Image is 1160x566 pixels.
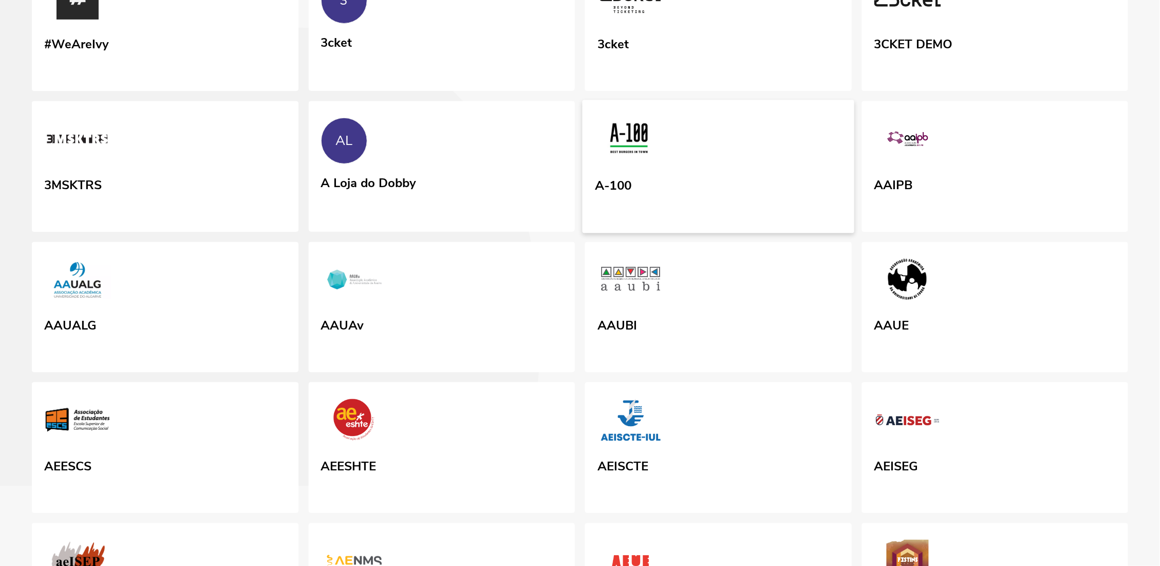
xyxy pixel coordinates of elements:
div: 3cket [597,33,629,52]
div: AEISEG [874,455,919,474]
div: AAUBI [597,315,637,333]
img: AAUBI [597,259,664,305]
a: AEISCTE AEISCTE [585,382,852,513]
a: AEESCS AEESCS [32,382,298,513]
a: AAIPB AAIPB [862,101,1129,232]
a: 3MSKTRS 3MSKTRS [32,101,298,232]
a: AAUALG AAUALG [32,242,298,373]
img: AEISCTE [597,399,664,445]
div: AAUALG [44,315,97,333]
div: 3CKET DEMO [874,33,953,52]
div: AEESCS [44,455,91,474]
div: AEESHTE [321,455,377,474]
a: AL A Loja do Dobby [309,101,575,230]
div: A-100 [595,174,631,193]
img: AAUAv [321,259,388,305]
div: AAIPB [874,174,913,193]
a: A-100 A-100 [583,100,854,233]
div: AEISCTE [597,455,648,474]
a: AEISEG AEISEG [862,382,1129,513]
a: AAUAv AAUAv [309,242,575,373]
div: AAUAv [321,315,364,333]
div: AL [335,133,352,149]
div: 3cket [321,32,352,50]
div: AAUE [874,315,909,333]
img: AAUALG [44,259,111,305]
img: AAUE [874,259,941,305]
img: AAIPB [874,118,941,164]
a: AEESHTE AEESHTE [309,382,575,513]
img: AEISEG [874,399,941,445]
div: A Loja do Dobby [321,172,417,191]
div: 3MSKTRS [44,174,102,193]
img: 3MSKTRS [44,118,111,164]
img: AEESCS [44,399,111,445]
img: A-100 [595,117,663,164]
a: AAUE AAUE [862,242,1129,373]
img: AEESHTE [321,399,388,445]
div: #WeAreIvy [44,33,109,52]
a: AAUBI AAUBI [585,242,852,373]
